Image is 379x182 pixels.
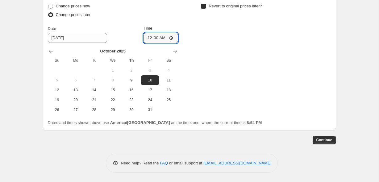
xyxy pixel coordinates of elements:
span: 30 [125,107,138,112]
th: Sunday [48,56,66,65]
button: Sunday October 5 2025 [48,75,66,85]
button: Show previous month, September 2025 [47,47,55,56]
span: 3 [143,68,157,73]
span: 11 [162,78,175,83]
span: 4 [162,68,175,73]
button: Continue [313,136,336,144]
span: Date [48,26,56,31]
span: 1 [106,68,119,73]
button: Thursday October 30 2025 [122,105,141,115]
button: Saturday October 4 2025 [159,65,178,75]
button: Wednesday October 1 2025 [103,65,122,75]
span: Fr [143,58,157,63]
input: 10/9/2025 [48,33,107,43]
button: Tuesday October 14 2025 [85,85,103,95]
button: Friday October 31 2025 [141,105,159,115]
button: Thursday October 16 2025 [122,85,141,95]
th: Monday [66,56,85,65]
button: Sunday October 12 2025 [48,85,66,95]
button: Tuesday October 21 2025 [85,95,103,105]
span: 20 [69,97,82,102]
span: 25 [162,97,175,102]
button: Tuesday October 7 2025 [85,75,103,85]
span: 15 [106,88,119,93]
button: Monday October 13 2025 [66,85,85,95]
button: Monday October 27 2025 [66,105,85,115]
th: Friday [141,56,159,65]
span: Mo [69,58,82,63]
th: Saturday [159,56,178,65]
span: 24 [143,97,157,102]
button: Saturday October 25 2025 [159,95,178,105]
span: 9 [125,78,138,83]
a: FAQ [160,161,168,165]
span: Th [125,58,138,63]
span: 17 [143,88,157,93]
span: Change prices now [56,4,90,8]
span: Change prices later [56,12,91,17]
span: Continue [316,138,332,143]
span: Tu [87,58,101,63]
span: 23 [125,97,138,102]
th: Thursday [122,56,141,65]
button: Friday October 10 2025 [141,75,159,85]
a: [EMAIL_ADDRESS][DOMAIN_NAME] [203,161,271,165]
span: 28 [87,107,101,112]
span: 16 [125,88,138,93]
b: 8:54 PM [247,120,262,125]
span: 12 [50,88,64,93]
input: 12:00 [144,33,178,43]
span: 22 [106,97,119,102]
button: Wednesday October 22 2025 [103,95,122,105]
button: Today Thursday October 9 2025 [122,75,141,85]
span: Sa [162,58,175,63]
button: Saturday October 11 2025 [159,75,178,85]
button: Sunday October 19 2025 [48,95,66,105]
th: Tuesday [85,56,103,65]
span: Need help? Read the [121,161,160,165]
button: Wednesday October 29 2025 [103,105,122,115]
button: Friday October 24 2025 [141,95,159,105]
span: 19 [50,97,64,102]
span: 29 [106,107,119,112]
button: Friday October 3 2025 [141,65,159,75]
span: 27 [69,107,82,112]
span: 18 [162,88,175,93]
button: Sunday October 26 2025 [48,105,66,115]
span: 6 [69,78,82,83]
span: 2 [125,68,138,73]
span: Dates and times shown above use as the timezone, where the current time is [48,120,262,125]
span: 7 [87,78,101,83]
button: Thursday October 2 2025 [122,65,141,75]
span: 14 [87,88,101,93]
button: Wednesday October 8 2025 [103,75,122,85]
span: 8 [106,78,119,83]
button: Friday October 17 2025 [141,85,159,95]
button: Thursday October 23 2025 [122,95,141,105]
span: or email support at [168,161,203,165]
span: 5 [50,78,64,83]
span: 31 [143,107,157,112]
span: 13 [69,88,82,93]
button: Monday October 20 2025 [66,95,85,105]
button: Tuesday October 28 2025 [85,105,103,115]
span: We [106,58,119,63]
span: 21 [87,97,101,102]
span: 10 [143,78,157,83]
span: 26 [50,107,64,112]
button: Show next month, November 2025 [171,47,179,56]
th: Wednesday [103,56,122,65]
b: America/[GEOGRAPHIC_DATA] [110,120,170,125]
span: Su [50,58,64,63]
button: Saturday October 18 2025 [159,85,178,95]
span: Revert to original prices later? [209,4,262,8]
button: Wednesday October 15 2025 [103,85,122,95]
button: Monday October 6 2025 [66,75,85,85]
span: Time [144,26,152,31]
